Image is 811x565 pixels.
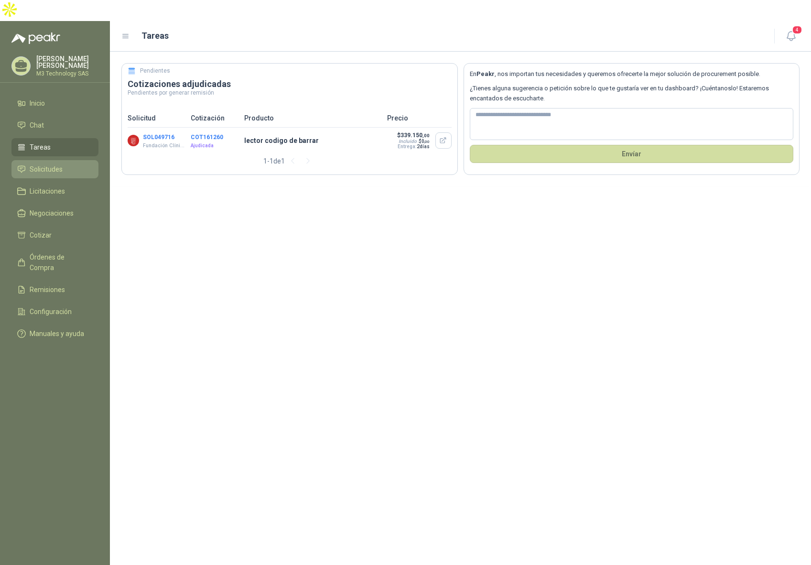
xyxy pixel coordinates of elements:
[143,142,186,150] p: Fundación Clínica Shaio
[30,120,44,130] span: Chat
[11,226,98,244] a: Cotizar
[30,306,72,317] span: Configuración
[11,325,98,343] a: Manuales y ayuda
[30,328,84,339] span: Manuales y ayuda
[191,142,238,150] p: Ajudicada
[11,94,98,112] a: Inicio
[387,113,452,123] p: Precio
[30,142,51,152] span: Tareas
[128,135,139,146] img: Company Logo
[191,134,223,141] button: COT161260
[397,144,430,149] p: Entrega:
[11,303,98,321] a: Configuración
[30,230,52,240] span: Cotizar
[36,71,98,76] p: M3 Technology SAS
[30,164,63,174] span: Solicitudes
[400,132,430,139] span: 339.150
[11,204,98,222] a: Negociaciones
[11,116,98,134] a: Chat
[470,84,794,103] p: ¿Tienes alguna sugerencia o petición sobre lo que te gustaría ver en tu dashboard? ¡Cuéntanoslo! ...
[470,69,794,79] p: En , nos importan tus necesidades y queremos ofrecerte la mejor solución de procurement posible.
[476,70,495,77] b: Peakr
[470,145,794,163] button: Envíar
[399,139,417,144] div: Incluido
[11,248,98,277] a: Órdenes de Compra
[30,252,89,273] span: Órdenes de Compra
[397,132,430,139] p: $
[30,284,65,295] span: Remisiones
[128,78,452,90] h3: Cotizaciones adjudicadas
[128,113,185,123] p: Solicitud
[792,25,802,34] span: 4
[11,281,98,299] a: Remisiones
[140,66,170,76] h5: Pendientes
[143,134,174,141] button: SOL049716
[422,133,430,138] span: ,00
[11,33,60,44] img: Logo peakr
[11,160,98,178] a: Solicitudes
[128,90,452,96] p: Pendientes por generar remisión
[782,28,800,45] button: 4
[30,186,65,196] span: Licitaciones
[191,113,238,123] p: Cotización
[417,144,430,149] span: 2 días
[263,153,315,169] div: 1 - 1 de 1
[30,208,74,218] span: Negociaciones
[419,139,430,144] span: $
[422,139,430,144] span: 0
[30,98,45,109] span: Inicio
[36,55,98,69] p: [PERSON_NAME] [PERSON_NAME]
[424,140,430,144] span: ,00
[11,182,98,200] a: Licitaciones
[141,29,169,43] h1: Tareas
[244,113,381,123] p: Producto
[11,138,98,156] a: Tareas
[244,135,381,146] p: lector codigo de barrar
